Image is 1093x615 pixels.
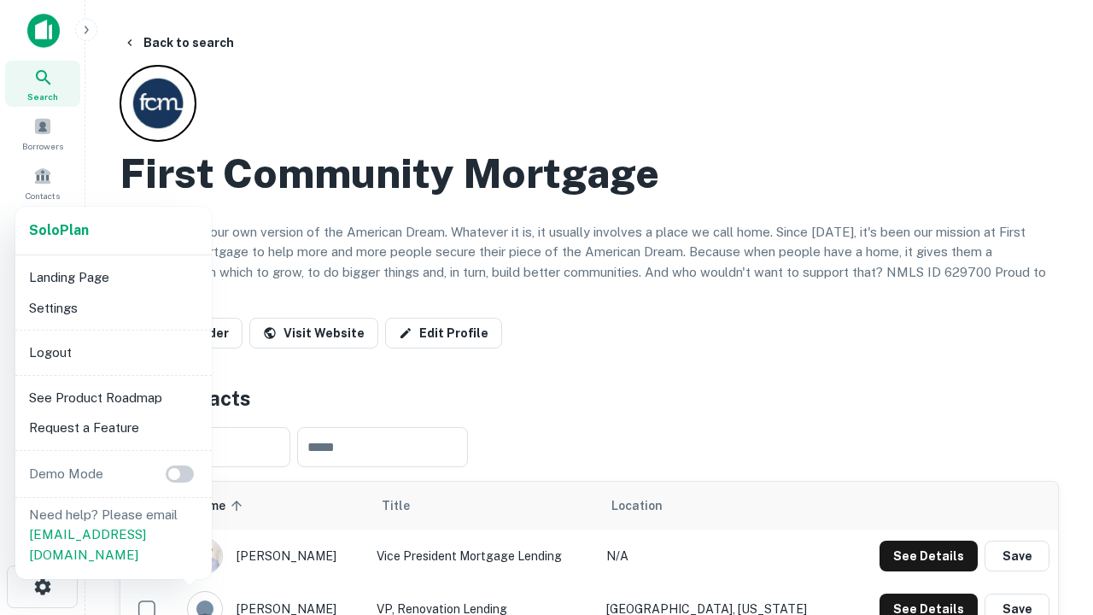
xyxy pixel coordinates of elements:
li: See Product Roadmap [22,383,205,413]
a: SoloPlan [29,220,89,241]
strong: Solo Plan [29,222,89,238]
p: Demo Mode [22,464,110,484]
li: Logout [22,337,205,368]
p: Need help? Please email [29,505,198,565]
a: [EMAIL_ADDRESS][DOMAIN_NAME] [29,527,146,562]
li: Settings [22,293,205,324]
li: Request a Feature [22,413,205,443]
li: Landing Page [22,262,205,293]
iframe: Chat Widget [1008,424,1093,506]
